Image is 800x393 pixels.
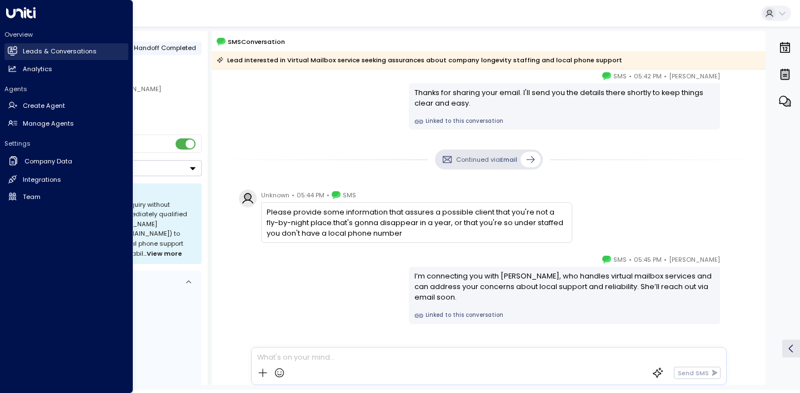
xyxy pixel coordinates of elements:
span: SMS Conversation [228,37,285,47]
span: • [629,71,632,82]
img: 5_headshot.jpg [724,71,742,88]
span: • [629,254,632,265]
h2: Create Agent [23,101,65,111]
span: • [327,190,329,201]
a: Manage Agents [4,115,128,132]
a: Integrations [4,171,128,188]
h2: Integrations [23,175,61,185]
h2: Company Data [24,157,72,166]
span: 05:42 PM [634,71,662,82]
span: • [664,71,667,82]
span: Email [500,155,517,164]
span: [PERSON_NAME] [669,254,720,265]
h2: Overview [4,30,128,39]
div: Please provide some information that assures a possible client that you're not a fly-by-night pla... [267,207,566,239]
a: Linked to this conversation [414,311,715,320]
span: 05:44 PM [297,190,324,201]
span: 05:45 PM [634,254,662,265]
h2: Leads & Conversations [23,47,97,56]
span: Unknown [261,190,289,201]
div: I’m connecting you with [PERSON_NAME], who handles virtual mailbox services and can address your ... [414,271,715,303]
span: SMS [343,190,356,201]
a: Company Data [4,152,128,171]
a: Team [4,188,128,205]
div: Lead interested in Virtual Mailbox service seeking assurances about company longevity staffing an... [217,54,622,66]
span: [PERSON_NAME] [669,71,720,82]
div: Thanks for sharing your email. I'll send you the details there shortly to keep things clear and e... [414,87,715,108]
h2: Team [23,192,41,202]
span: SMS [613,254,627,265]
span: View more [147,249,182,259]
h2: Analytics [23,64,52,74]
img: 5_headshot.jpg [724,254,742,272]
a: Leads & Conversations [4,43,128,60]
span: SMS [613,71,627,82]
a: Create Agent [4,98,128,115]
a: Analytics [4,61,128,77]
p: Continued via [456,155,517,165]
span: Handoff Completed [134,43,196,52]
span: • [664,254,667,265]
h2: Settings [4,139,128,148]
a: Linked to this conversation [414,117,715,126]
h2: Agents [4,84,128,93]
span: • [292,190,294,201]
h2: Manage Agents [23,119,74,128]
